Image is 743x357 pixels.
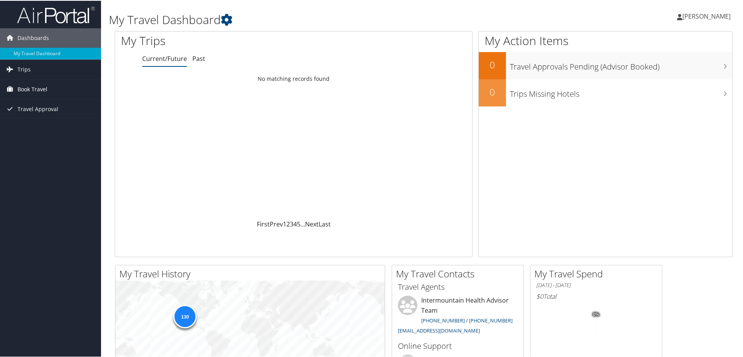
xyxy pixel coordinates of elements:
td: No matching records found [115,71,472,85]
a: [PHONE_NUMBER] / [PHONE_NUMBER] [421,316,513,323]
h1: My Trips [121,32,317,48]
h3: Travel Approvals Pending (Advisor Booked) [510,57,732,71]
h6: [DATE] - [DATE] [536,281,656,288]
div: 130 [173,304,197,327]
img: airportal-logo.png [17,5,95,23]
h6: Total [536,291,656,300]
span: $0 [536,291,543,300]
a: Past [192,54,205,62]
h1: My Action Items [479,32,732,48]
span: Book Travel [17,79,47,98]
a: 3 [290,219,293,228]
a: [EMAIL_ADDRESS][DOMAIN_NAME] [398,326,480,333]
h3: Trips Missing Hotels [510,84,732,99]
a: 1 [283,219,286,228]
h2: 0 [479,57,506,71]
span: Trips [17,59,31,78]
h2: 0 [479,85,506,98]
a: First [257,219,270,228]
a: 0Travel Approvals Pending (Advisor Booked) [479,51,732,78]
span: Dashboards [17,28,49,47]
span: Travel Approval [17,99,58,118]
a: 4 [293,219,297,228]
h1: My Travel Dashboard [109,11,528,27]
a: 5 [297,219,300,228]
span: … [300,219,305,228]
h2: My Travel History [119,266,385,280]
h3: Travel Agents [398,281,518,292]
h3: Online Support [398,340,518,351]
a: [PERSON_NAME] [677,4,738,27]
h2: My Travel Spend [534,266,662,280]
a: 2 [286,219,290,228]
tspan: 0% [593,312,599,316]
a: Prev [270,219,283,228]
h2: My Travel Contacts [396,266,523,280]
a: Last [319,219,331,228]
a: 0Trips Missing Hotels [479,78,732,106]
a: Next [305,219,319,228]
span: [PERSON_NAME] [682,11,731,20]
a: Current/Future [142,54,187,62]
li: Intermountain Health Advisor Team [394,295,521,336]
